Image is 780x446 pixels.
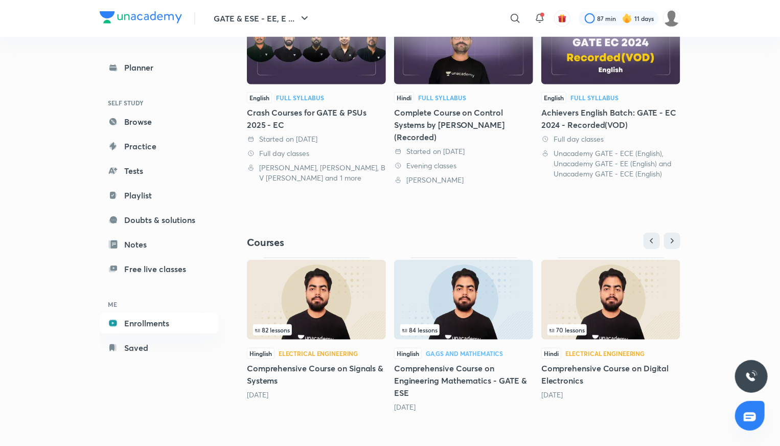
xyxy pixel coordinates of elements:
div: 2 years ago [394,402,533,412]
a: Free live classes [100,259,218,279]
div: 1 year ago [247,390,386,400]
span: Hindi [541,348,561,359]
img: Thumbnail [541,260,680,340]
div: infosection [400,324,527,336]
h5: Comprehensive Course on Signals & Systems [247,362,386,387]
a: Notes [100,234,218,255]
a: Doubts & solutions [100,210,218,230]
span: 82 lessons [255,327,290,333]
div: Comprehensive Course on Digital Electronics [541,257,680,399]
span: Hindi [394,92,414,103]
img: Thumbnail [394,5,533,84]
div: Electrical Engineering [279,350,358,356]
div: Unacademy GATE - ECE (English), Unacademy GATE - EE (English) and Unacademy GATE - ECE (English) [541,148,680,179]
a: Company Logo [100,11,182,26]
a: Practice [100,136,218,157]
img: Rahul KD [663,10,680,27]
div: 3 years ago [541,390,680,400]
img: streak [622,13,632,24]
h6: SELF STUDY [100,94,218,111]
div: Achievers English Batch: GATE - EC 2024 - Recorded(VOD) [541,106,680,131]
div: infosection [547,324,674,336]
a: Saved [100,338,218,358]
div: infocontainer [547,324,674,336]
div: Manoj Singh Chauhan, Shishir Kumar Das, B V Reddy and 1 more [247,163,386,183]
h5: Comprehensive Course on Digital Electronics [541,362,680,387]
a: Browse [100,111,218,132]
div: infocontainer [400,324,527,336]
a: Playlist [100,185,218,206]
img: Thumbnail [541,5,680,84]
div: Started on 28 Sep 2024 [247,134,386,144]
span: Hinglish [394,348,422,359]
span: 70 lessons [549,327,585,333]
h6: ME [100,296,218,313]
img: avatar [558,14,567,23]
img: Company Logo [100,11,182,24]
div: Comprehensive Course on Engineering Mathematics - GATE & ESE [394,257,533,412]
span: English [541,92,566,103]
div: Full day classes [247,148,386,159]
div: Evening classes [394,161,533,171]
span: English [247,92,272,103]
div: Electrical Engineering [565,350,645,356]
div: Full Syllabus [570,95,618,101]
div: left [400,324,527,336]
div: Started on 13 Apr 2022 [394,146,533,157]
div: infocontainer [253,324,380,336]
button: GATE & ESE - EE, E ... [208,8,317,29]
button: avatar [554,10,570,27]
div: Full Syllabus [276,95,324,101]
div: GA,GS and Mathematics [426,350,503,356]
span: 84 lessons [402,327,438,333]
div: Siddharth Sabharwal [394,175,533,185]
div: Full day classes [541,134,680,144]
a: Tests [100,161,218,181]
div: Crash Courses for GATE & PSUs 2025 - EC [247,106,386,131]
div: infosection [253,324,380,336]
a: Planner [100,57,218,78]
span: Hinglish [247,348,274,359]
img: Thumbnail [394,260,533,340]
img: Thumbnail [247,260,386,340]
a: Enrollments [100,313,218,333]
div: left [253,324,380,336]
h4: Courses [247,236,464,249]
h5: Comprehensive Course on Engineering Mathematics - GATE & ESE [394,362,533,399]
div: Comprehensive Course on Signals & Systems [247,257,386,399]
div: Complete Course on Control Systems by [PERSON_NAME] (Recorded) [394,106,533,143]
div: Full Syllabus [418,95,466,101]
div: left [547,324,674,336]
img: Thumbnail [247,5,386,84]
img: ttu [745,370,758,383]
